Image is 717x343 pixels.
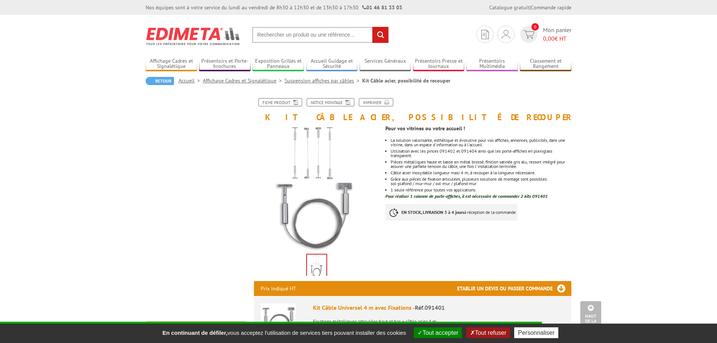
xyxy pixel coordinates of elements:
a: Imprimer [359,98,393,106]
a: Retour [146,77,174,85]
a: Accueil Guidage et Sécurité [306,58,358,70]
p: La solution valorisante, esthétique et évolutive pour vos affiches, annonces, publicités, dans un... [391,138,571,147]
img: devis rapide [502,30,510,39]
a: Affichage Cadres et Signalétique [203,77,285,84]
button: Tout refuser [466,327,510,338]
p: à réception de la commande [385,204,518,221]
span: Réf.091401 [415,304,445,311]
h3: Etablir un devis ou passer commande [457,281,571,296]
li: 1 seule référence pour toutes vos applications. [391,188,571,192]
div: Nos équipes sont à votre service du lundi au vendredi de 8h30 à 12h30 et de 13h30 à 17h30 [146,4,402,11]
a: devis rapide 0 Mon panier 0,00€ HT [518,26,571,43]
p: Grâce aux pièces de fixation articulées, plusieurs solutions de montage sont possibles: sol-plafo... [391,177,571,186]
button: Personnaliser (fenêtre modale) [514,327,558,338]
li: Kit Câble acier, possibilité de recouper [362,77,450,84]
font: Pour réaliser 1 colonne de porte-affiches, il est nécessaire de commander 2 kits 091401 [385,193,548,199]
a: Catalogue gratuit [489,4,530,11]
p: Pièces métalliques haute et basse en métal brossé, finition satinée gris alu, ressort intégré pou... [391,160,571,169]
a: Haut de la page [580,301,601,332]
span: 0,00 [543,35,555,42]
img: devis rapide [481,30,489,39]
input: Rechercher un produit ou une référence... [252,27,389,43]
a: Présentoirs Presse et Journaux [413,58,465,70]
div: Kit Câble Universel 4 m avec Fixations - [313,303,565,312]
strong: 01 46 81 33 03 [362,4,402,11]
span: vous acceptez l'utilisation de services tiers pouvant installer des cookies [159,330,410,336]
a: Affichage Cadres et Signalétique [146,58,197,70]
div: | [489,4,571,11]
a: Suspension affiches par câbles [285,77,362,84]
a: Fiche produit [258,98,302,106]
p: Prix indiqué HT [261,281,296,296]
a: Services Généraux [360,58,411,70]
p: Utilisation avec les pinces 091402 et 091404 ainsi que les porte-affiches en plexiglass transparent. [391,149,571,158]
img: Edimeta [146,22,241,50]
strong: En continuant de défiler, [162,330,227,336]
input: rechercher [372,27,388,43]
button: Tout accepter [414,327,462,338]
p: Fixations métalliques articulées haut et bas + câble acier 4 m Compatible avec rail aluminium 091... [313,314,565,335]
a: Accueil [179,77,203,84]
a: Présentoirs Multimédia [466,58,518,70]
img: suspendus_par_cables_091401.jpg [307,255,326,278]
span: € HT [543,34,571,43]
img: Kit Câble Universel 4 m avec Fixations [261,303,296,339]
a: Exposition Grilles et Panneaux [252,58,304,70]
a: Classement et Rangement [520,58,571,70]
a: Notice Montage [307,98,354,106]
img: suspendus_par_cables_091401.jpg [254,125,380,251]
a: Commande rapide [531,4,571,11]
span: 0 [531,23,539,31]
a: Présentoirs et Porte-brochures [199,58,251,70]
strong: EN STOCK, LIVRAISON 3 à 4 jours [401,209,464,215]
img: devis rapide [524,30,534,39]
li: Câble acier inoxydable longueur maxi 4 m, à recouper à la longueur nécessaire. [391,171,571,175]
span: Mon panier [543,26,571,43]
strong: Pour vos vitrines ou votre accueil ! [385,125,465,132]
